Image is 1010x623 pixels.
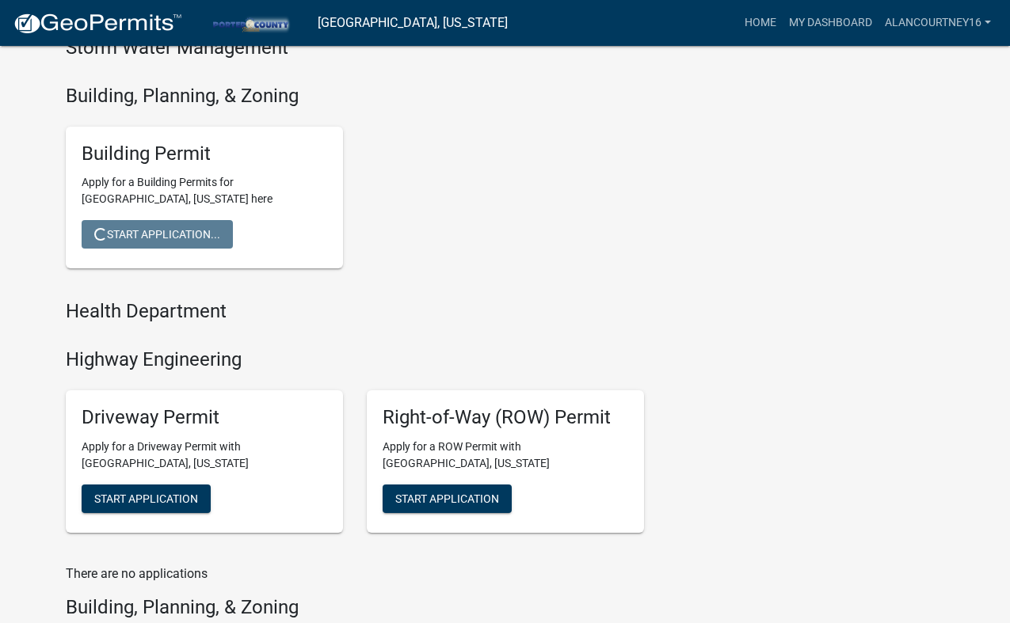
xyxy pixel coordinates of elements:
h5: Driveway Permit [82,406,327,429]
h4: Highway Engineering [66,348,644,371]
button: Start Application... [82,220,233,249]
h5: Building Permit [82,142,327,165]
a: Home [738,8,783,38]
p: There are no applications [66,564,644,583]
span: Start Application [94,492,198,504]
h4: Health Department [66,300,644,323]
span: Start Application [395,492,499,504]
p: Apply for a ROW Permit with [GEOGRAPHIC_DATA], [US_STATE] [383,439,628,472]
h5: Right-of-Way (ROW) Permit [383,406,628,429]
p: Apply for a Driveway Permit with [GEOGRAPHIC_DATA], [US_STATE] [82,439,327,472]
h4: Building, Planning, & Zoning [66,85,644,108]
a: alancourtney16 [879,8,997,38]
button: Start Application [383,484,512,513]
span: Start Application... [94,228,220,241]
button: Start Application [82,484,211,513]
h4: Storm Water Management [66,36,644,59]
a: [GEOGRAPHIC_DATA], [US_STATE] [318,9,508,36]
a: My Dashboard [783,8,879,38]
h4: Building, Planning, & Zoning [66,596,644,619]
img: Porter County, Indiana [195,12,305,33]
p: Apply for a Building Permits for [GEOGRAPHIC_DATA], [US_STATE] here [82,174,327,207]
